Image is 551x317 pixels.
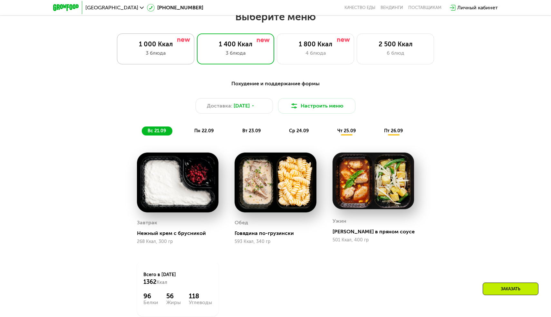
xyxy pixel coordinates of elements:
a: Вендинги [381,5,403,10]
span: вс 21.09 [148,128,166,134]
div: 268 Ккал, 300 гр [137,239,218,244]
div: Всего в [DATE] [143,272,212,286]
div: Нежный крем с брусникой [137,230,224,237]
span: пн 22.09 [194,128,214,134]
a: Качество еды [344,5,375,10]
div: Ужин [333,216,346,226]
div: Говядина по-грузински [235,230,321,237]
div: 118 [189,292,212,300]
div: 1 800 Ккал [284,40,347,48]
div: 593 Ккал, 340 гр [235,239,316,244]
div: 3 блюда [124,49,188,57]
span: 1362 [143,278,157,285]
button: Настроить меню [278,98,355,114]
span: Ккал [157,280,167,285]
div: Личный кабинет [457,4,498,12]
div: 96 [143,292,158,300]
div: Углеводы [189,300,212,305]
div: 1 400 Ккал [204,40,267,48]
div: поставщикам [408,5,441,10]
div: 2 500 Ккал [363,40,427,48]
div: 3 блюда [204,49,267,57]
span: ср 24.09 [289,128,309,134]
div: Похудение и поддержание формы [85,80,466,88]
div: 56 [166,292,181,300]
div: Белки [143,300,158,305]
a: [PHONE_NUMBER] [147,4,203,12]
div: Заказать [483,283,538,295]
div: 6 блюд [363,49,427,57]
span: чт 25.09 [337,128,356,134]
div: 501 Ккал, 400 гр [333,238,414,243]
div: [PERSON_NAME] в пряном соусе [333,228,419,235]
span: [DATE] [234,102,250,110]
div: Жиры [166,300,181,305]
h2: Выберите меню [21,10,530,23]
div: Завтрак [137,218,157,228]
div: 4 блюда [284,49,347,57]
span: Доставка: [207,102,232,110]
div: Обед [235,218,248,228]
span: пт 26.09 [384,128,403,134]
span: вт 23.09 [242,128,261,134]
div: 1 000 Ккал [124,40,188,48]
span: [GEOGRAPHIC_DATA] [85,5,138,10]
